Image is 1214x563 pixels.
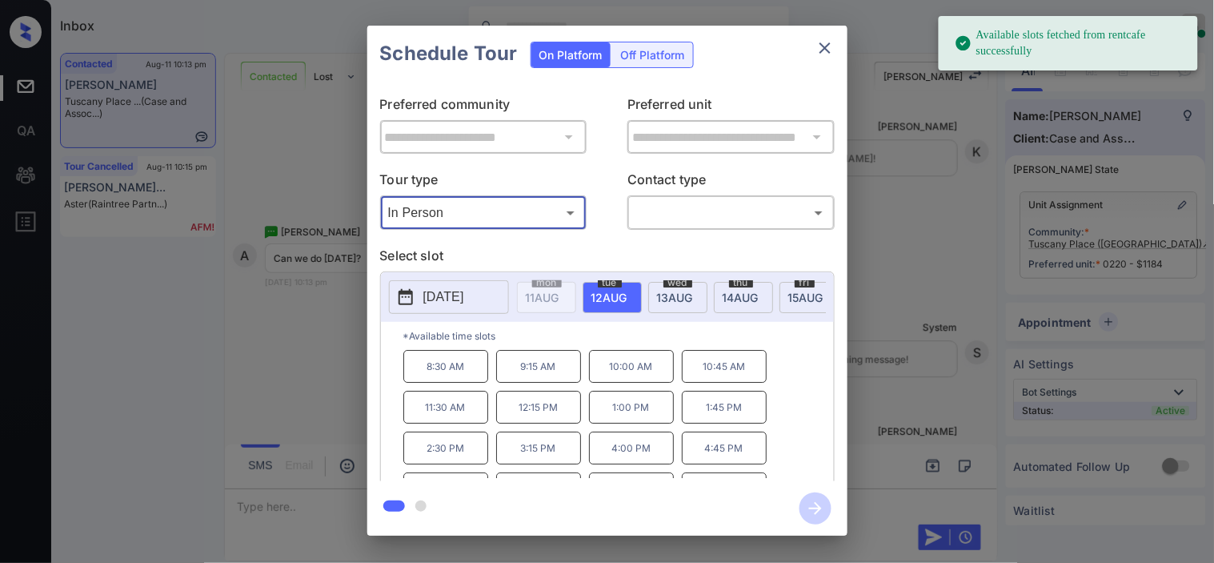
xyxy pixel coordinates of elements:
p: 10:00 AM [589,350,674,383]
p: 3:15 PM [496,432,581,464]
button: close [809,32,841,64]
span: 15 AUG [788,291,823,304]
p: 11:30 AM [403,391,488,424]
span: 13 AUG [657,291,693,304]
p: 10:15 AM [589,473,674,505]
p: 8:30 AM [403,350,488,383]
p: 9:15 AM [496,350,581,383]
p: 8:45 AM [403,473,488,505]
p: 11:00 AM [682,473,767,505]
p: 2:30 PM [403,432,488,464]
p: Tour type [380,170,587,195]
button: [DATE] [389,280,509,314]
div: date-select [779,282,839,313]
p: 1:00 PM [589,391,674,424]
span: tue [598,278,622,288]
p: Select slot [380,246,835,271]
div: In Person [384,199,583,226]
p: 12:15 PM [496,391,581,424]
p: Contact type [627,170,835,195]
span: wed [663,278,692,288]
p: 4:45 PM [682,432,767,464]
p: *Available time slots [403,322,834,350]
div: Off Platform [613,42,693,67]
p: [DATE] [423,288,464,307]
h2: Schedule Tour [367,26,531,82]
p: Preferred community [380,95,587,120]
div: date-select [583,282,642,313]
div: date-select [648,282,707,313]
p: 1:45 PM [682,391,767,424]
span: thu [729,278,753,288]
p: 9:30 AM [496,473,581,505]
div: Available slots fetched from rentcafe successfully [955,21,1185,66]
span: 12 AUG [591,291,627,304]
span: fri [795,278,815,288]
div: On Platform [531,42,611,67]
p: Preferred unit [627,95,835,120]
p: 4:00 PM [589,432,674,464]
button: btn-next [790,488,841,529]
p: 10:45 AM [682,350,767,383]
div: date-select [714,282,773,313]
span: 14 AUG [723,291,759,304]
